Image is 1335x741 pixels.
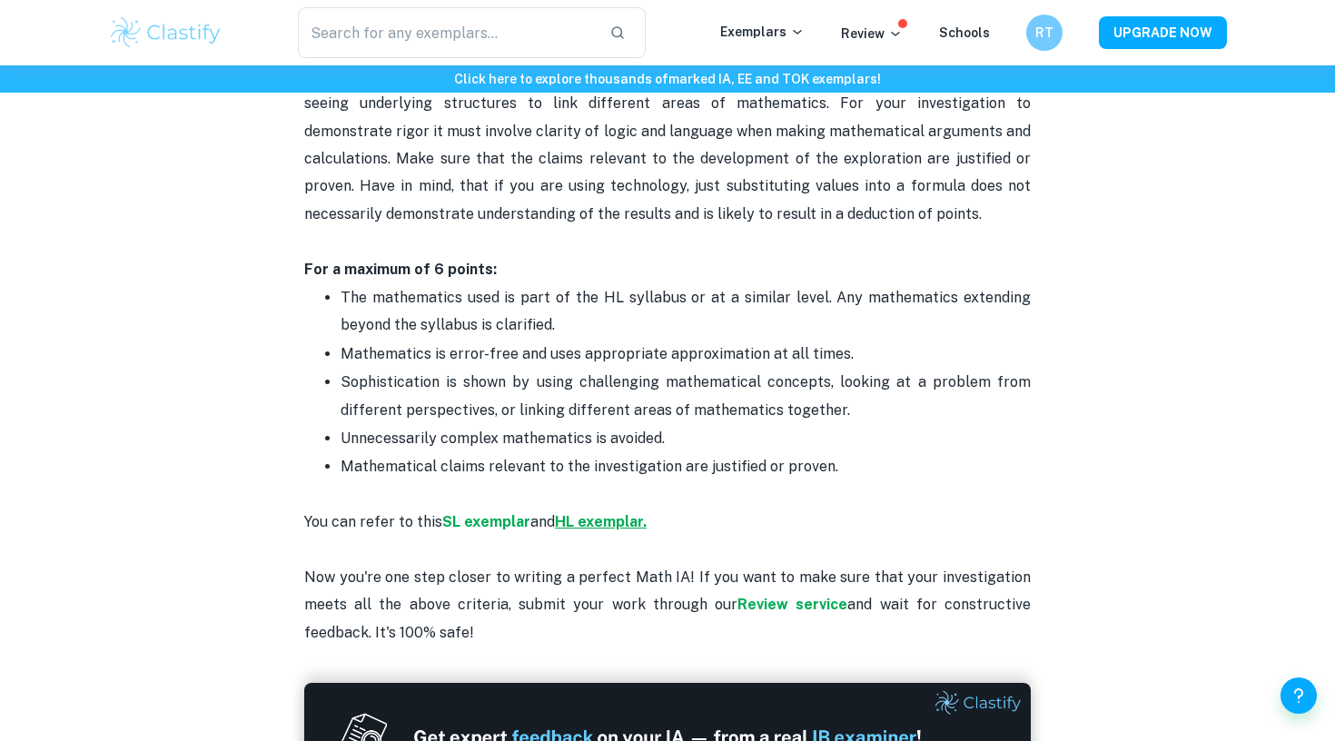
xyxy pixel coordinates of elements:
[841,24,903,44] p: Review
[555,513,647,530] a: HL exemplar.
[1026,15,1063,51] button: RT
[1099,16,1227,49] button: UPGRADE NOW
[108,15,223,51] img: Clastify logo
[341,289,1034,333] span: The mathematics used is part of the HL syllabus or at a similar level. Any mathematics extending ...
[720,22,805,42] p: Exemplars
[1034,23,1055,43] h6: RT
[304,481,1031,647] p: Now you're one step closer to writing a perfect Math IA! If you want to make sure that your inves...
[939,25,990,40] a: Schools
[1281,677,1317,714] button: Help and Feedback
[304,12,1034,222] span: The mathematics explored should be part of the HL syllabus or at its level. Precise mathematics m...
[4,69,1331,89] h6: Click here to explore thousands of marked IA, EE and TOK exemplars !
[737,596,847,613] a: Review service
[304,261,497,278] strong: For a maximum of 6 points:
[341,345,854,362] span: Mathematics is error-free and uses appropriate approximation at all times.
[341,458,838,475] span: Mathematical claims relevant to the investigation are justified or proven.
[341,430,665,447] span: Unnecessarily complex mathematics is avoided.
[341,373,1034,418] span: Sophistication is shown by using challenging mathematical concepts, looking at a problem from dif...
[530,513,555,530] span: and
[442,513,530,530] a: SL exemplar
[304,513,442,530] span: You can refer to this
[298,7,595,58] input: Search for any exemplars...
